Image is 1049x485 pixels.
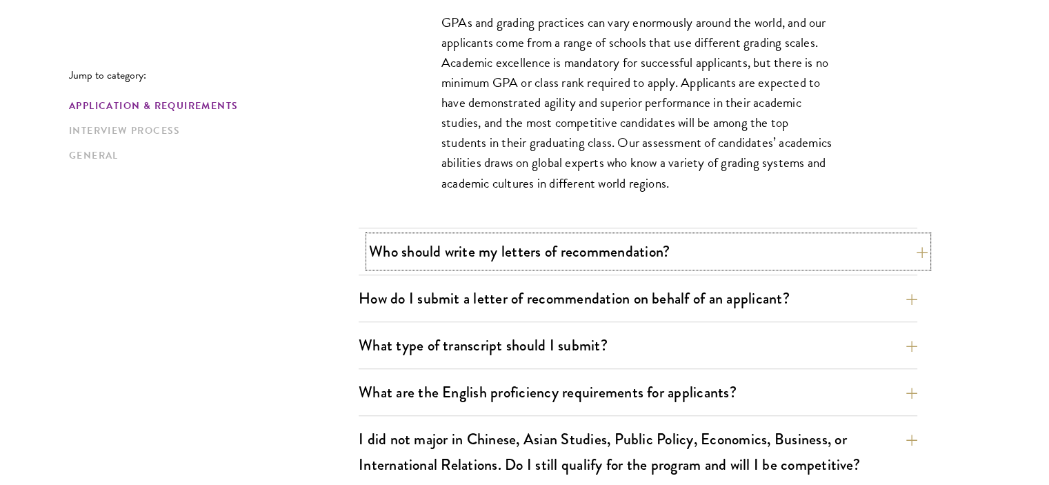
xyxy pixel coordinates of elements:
button: I did not major in Chinese, Asian Studies, Public Policy, Economics, Business, or International R... [359,424,917,480]
p: GPAs and grading practices can vary enormously around the world, and our applicants come from a r... [441,12,835,193]
a: General [69,148,350,163]
button: What are the English proficiency requirements for applicants? [359,377,917,408]
button: Who should write my letters of recommendation? [369,236,928,267]
p: Jump to category: [69,69,359,81]
a: Interview Process [69,123,350,138]
a: Application & Requirements [69,99,350,113]
button: What type of transcript should I submit? [359,330,917,361]
button: How do I submit a letter of recommendation on behalf of an applicant? [359,283,917,314]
